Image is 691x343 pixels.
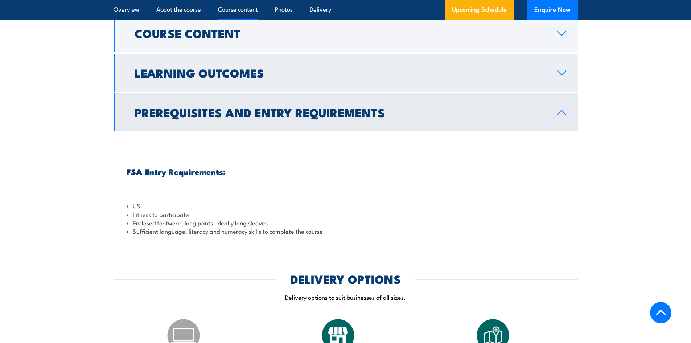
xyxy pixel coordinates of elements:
[135,28,546,38] h2: Course Content
[127,210,565,219] li: Fitness to participate
[114,293,578,301] p: Delivery options to suit businesses of all sizes.
[135,107,546,117] h2: Prerequisites and Entry Requirements
[114,14,578,52] a: Course Content
[127,201,565,210] li: USI
[291,274,401,284] h2: DELIVERY OPTIONS
[135,68,546,78] h2: Learning Outcomes
[127,167,565,176] h3: FSA Entry Requirements:
[114,93,578,131] a: Prerequisites and Entry Requirements
[127,227,565,235] li: Sufficient language, literacy and numeracy skills to complete the course
[127,219,565,227] li: Enclosed footwear, long pants, ideally long sleeves
[114,54,578,92] a: Learning Outcomes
